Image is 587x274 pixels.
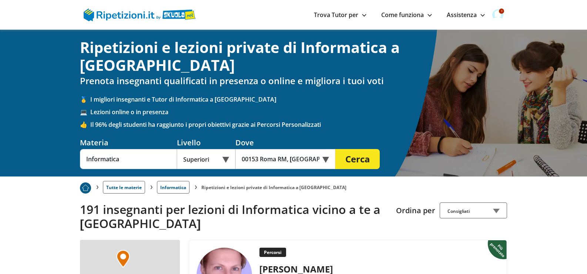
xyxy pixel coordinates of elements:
input: Es. Matematica [80,149,177,169]
span: Lezioni online o in presenza [90,108,507,116]
span: 🥇 [80,95,90,103]
img: user avatar [492,9,503,20]
a: Come funziona [381,11,432,19]
a: Informatica [157,181,189,194]
span: 👍 [80,121,90,129]
div: Superiori [177,149,235,169]
p: Percorsi [259,248,286,257]
div: Materia [80,138,177,148]
h1: Ripetizioni e lezioni private di Informatica a [GEOGRAPHIC_DATA] [80,39,507,74]
div: Dove [235,138,335,148]
h2: 191 insegnanti per lezioni di Informatica vicino a te a [GEOGRAPHIC_DATA] [80,202,390,231]
h2: Prenota insegnanti qualificati in presenza o online e migliora i tuoi voti [80,76,507,86]
span: I migliori insegnanti e Tutor di Informatica a [GEOGRAPHIC_DATA] [90,95,507,103]
nav: breadcrumb d-none d-tablet-block [80,176,507,194]
img: logo Skuola.net | Ripetizioni.it [84,9,196,21]
div: Consigliati [440,202,507,218]
img: Piu prenotato [80,182,91,194]
span: 1 [499,9,504,14]
a: Assistenza [447,11,485,19]
img: Piu prenotato [488,240,508,260]
span: 💻 [80,108,90,116]
a: Trova Tutor per [314,11,366,19]
img: Marker [116,250,130,268]
span: Il 96% degli studenti ha raggiunto i propri obiettivi grazie ai Percorsi Personalizzati [90,121,507,129]
input: Es. Indirizzo o CAP [235,149,325,169]
label: Ordina per [396,205,435,215]
div: Livello [177,138,235,148]
a: logo Skuola.net | Ripetizioni.it [84,10,196,18]
a: Tutte le materie [103,181,145,194]
button: Cerca [335,149,380,169]
li: Ripetizioni e lezioni private di Informatica a [GEOGRAPHIC_DATA] [201,184,346,191]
